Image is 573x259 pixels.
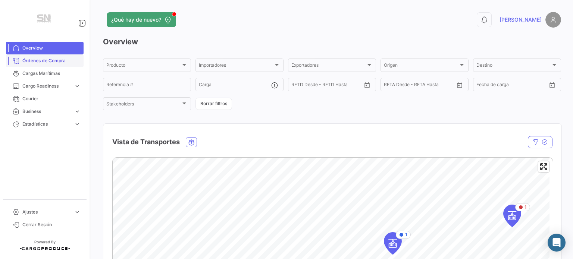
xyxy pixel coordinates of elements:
[106,102,181,108] span: Stakeholders
[6,67,84,80] a: Cargas Marítimas
[22,121,71,127] span: Estadísticas
[538,161,549,172] button: Enter fullscreen
[26,9,63,30] img: Manufactura+Logo.png
[22,45,81,51] span: Overview
[74,209,81,215] span: expand_more
[500,16,542,23] span: [PERSON_NAME]
[74,83,81,89] span: expand_more
[74,108,81,115] span: expand_more
[384,64,458,69] span: Origen
[291,83,305,88] input: Desde
[22,57,81,64] span: Órdenes de Compra
[291,64,366,69] span: Exportadores
[22,221,81,228] span: Cerrar Sesión
[195,98,232,110] button: Borrar filtros
[503,205,521,227] div: Map marker
[103,37,561,47] h3: Overview
[495,83,529,88] input: Hasta
[22,108,71,115] span: Business
[545,12,561,28] img: placeholder-user.png
[112,137,180,147] h4: Vista de Transportes
[22,209,71,215] span: Ajustes
[547,79,558,91] button: Open calendar
[6,92,84,105] a: Courier
[310,83,344,88] input: Hasta
[199,64,273,69] span: Importadores
[22,70,81,77] span: Cargas Marítimas
[525,204,527,211] span: 1
[22,83,71,89] span: Cargo Readiness
[384,83,397,88] input: Desde
[361,79,373,91] button: Open calendar
[107,12,176,27] button: ¿Qué hay de nuevo?
[111,16,161,23] span: ¿Qué hay de nuevo?
[106,64,181,69] span: Producto
[22,95,81,102] span: Courier
[403,83,436,88] input: Hasta
[454,79,465,91] button: Open calendar
[6,42,84,54] a: Overview
[186,138,197,147] button: Ocean
[548,234,566,252] div: Abrir Intercom Messenger
[476,64,551,69] span: Destino
[405,231,407,238] span: 1
[384,232,402,255] div: Map marker
[476,83,490,88] input: Desde
[74,121,81,127] span: expand_more
[6,54,84,67] a: Órdenes de Compra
